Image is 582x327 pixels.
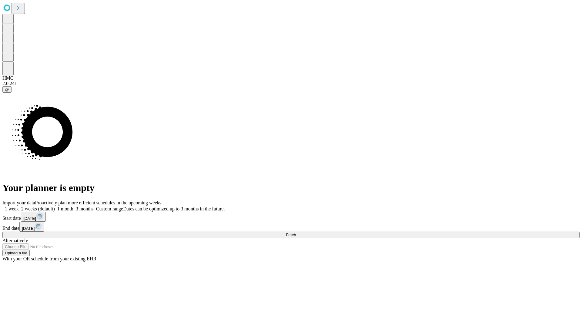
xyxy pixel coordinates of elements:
[2,200,35,205] span: Import your data
[5,206,19,211] span: 1 week
[22,226,35,231] span: [DATE]
[2,182,580,193] h1: Your planner is empty
[2,75,580,81] div: HMC
[2,256,96,261] span: With your OR schedule from your existing EHR
[96,206,123,211] span: Custom range
[57,206,73,211] span: 1 month
[286,233,296,237] span: Fetch
[35,200,162,205] span: Proactively plan more efficient schedules in the upcoming weeks.
[23,216,36,221] span: [DATE]
[2,222,580,232] div: End date
[21,206,55,211] span: 2 weeks (default)
[2,212,580,222] div: Start date
[2,232,580,238] button: Fetch
[123,206,225,211] span: Dates can be optimized up to 3 months in the future.
[2,238,28,243] span: Alternatively
[5,87,9,92] span: @
[2,81,580,86] div: 2.0.241
[2,86,12,93] button: @
[76,206,94,211] span: 3 months
[2,250,30,256] button: Upload a file
[21,212,46,222] button: [DATE]
[19,222,44,232] button: [DATE]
